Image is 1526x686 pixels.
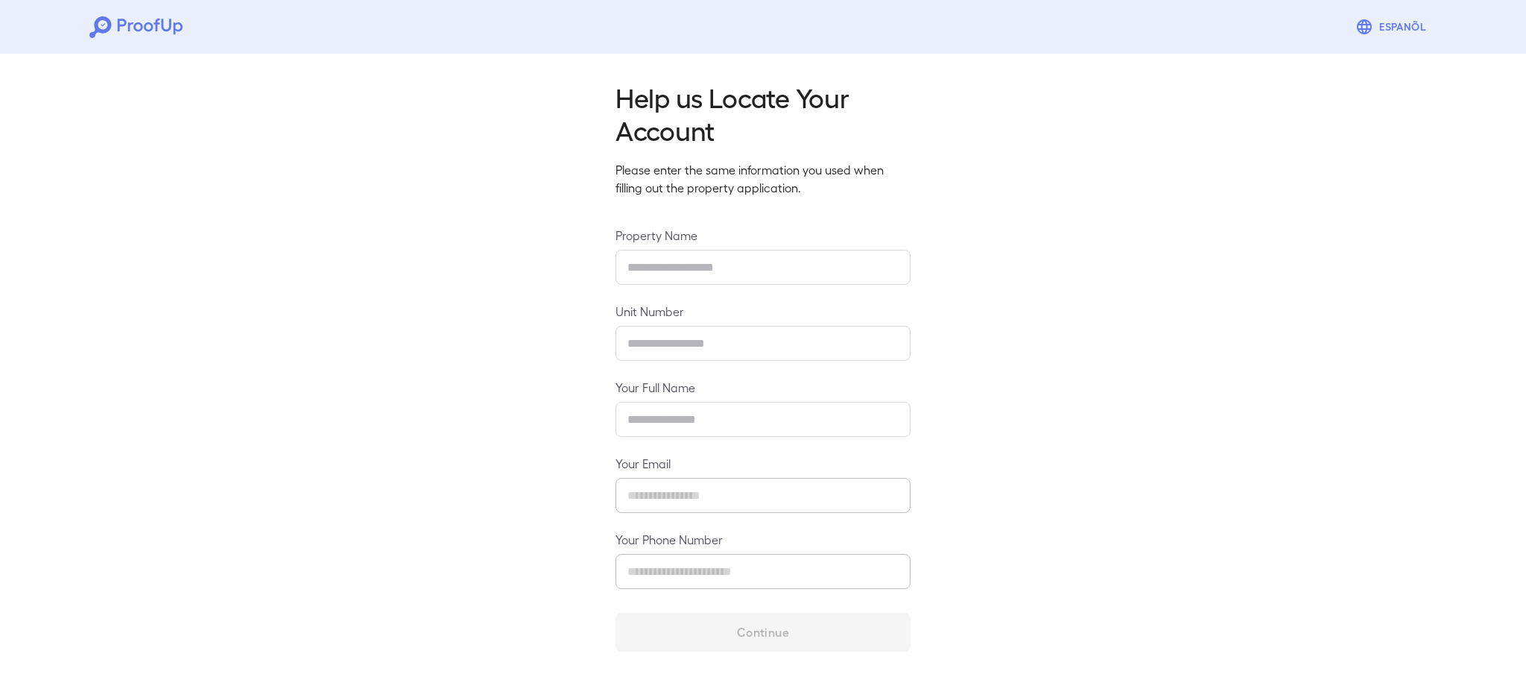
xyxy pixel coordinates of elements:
label: Your Full Name [615,379,911,396]
label: Your Phone Number [615,531,911,548]
button: Espanõl [1349,12,1437,42]
label: Unit Number [615,303,911,320]
h2: Help us Locate Your Account [615,81,911,146]
label: Your Email [615,455,911,472]
label: Property Name [615,227,911,244]
p: Please enter the same information you used when filling out the property application. [615,161,911,197]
